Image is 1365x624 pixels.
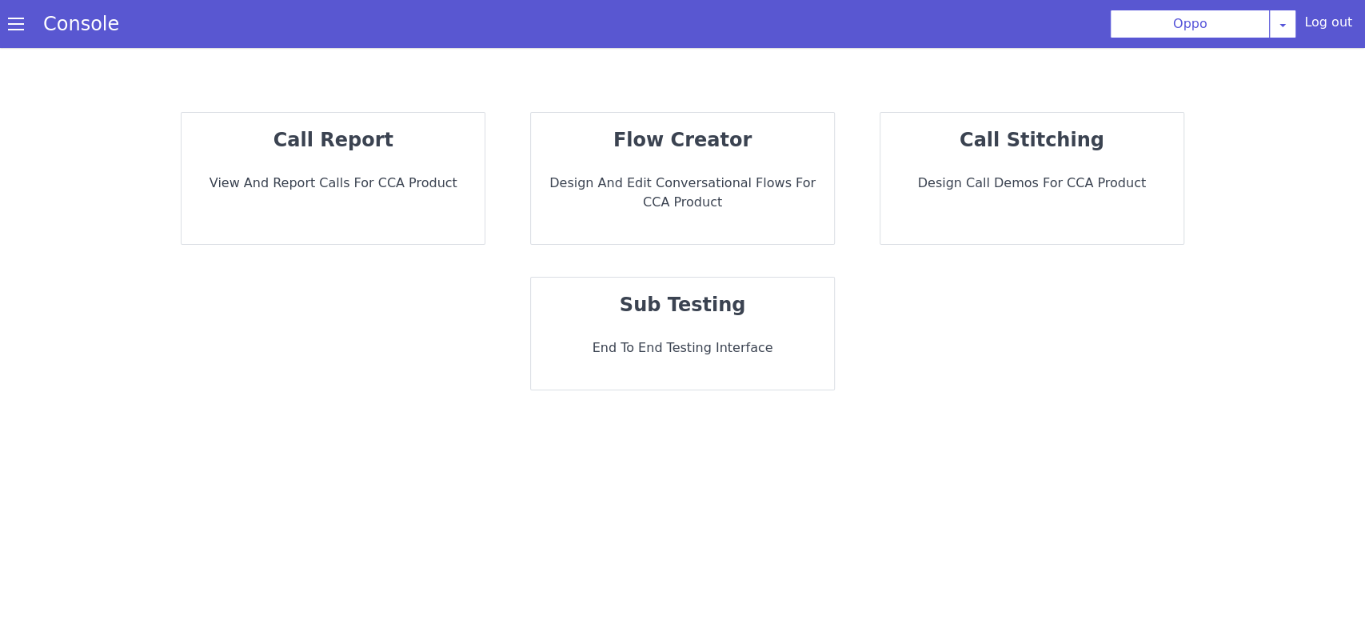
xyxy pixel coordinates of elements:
[194,174,472,193] p: View and report calls for CCA Product
[893,174,1171,193] p: Design call demos for CCA Product
[960,129,1104,151] strong: call stitching
[544,338,821,358] p: End to End Testing Interface
[620,294,746,316] strong: sub testing
[544,174,821,212] p: Design and Edit Conversational flows for CCA Product
[24,13,138,35] a: Console
[273,129,393,151] strong: call report
[613,129,752,151] strong: flow creator
[1304,13,1352,38] div: Log out
[1110,10,1270,38] button: Oppo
